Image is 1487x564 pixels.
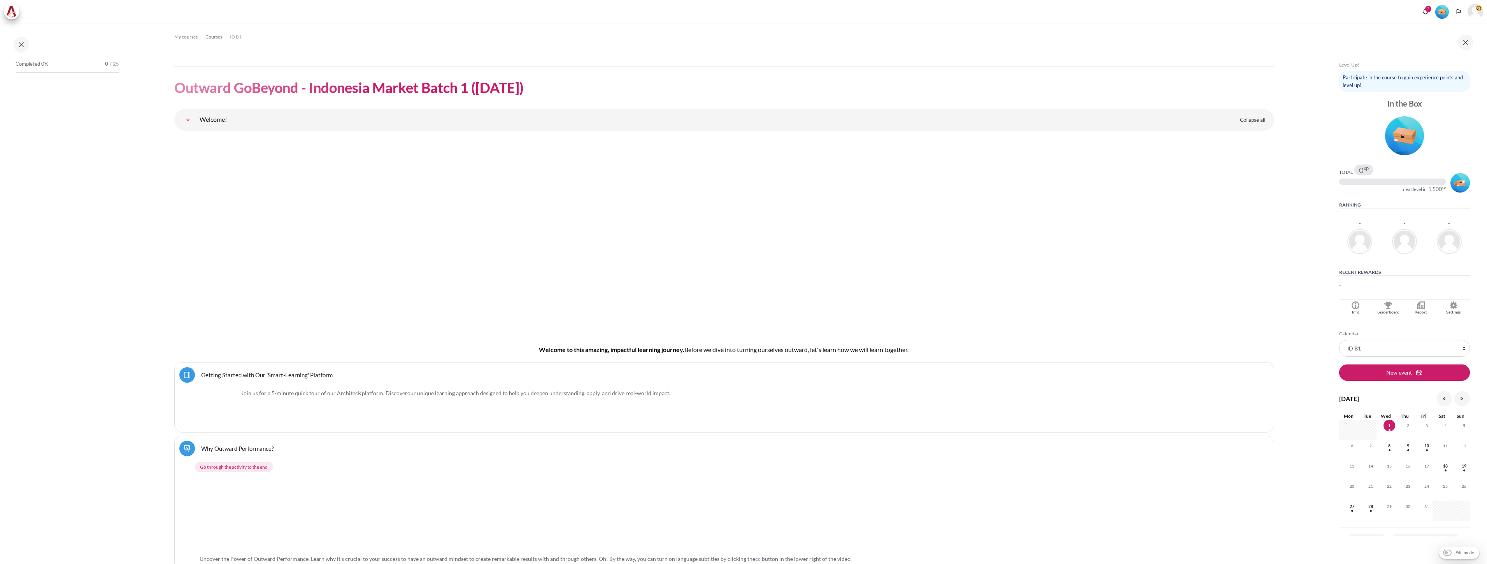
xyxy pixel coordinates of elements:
a: Level #1 [1432,4,1452,19]
span: 9 [1402,440,1414,452]
td: Today [1377,420,1395,440]
span: 1,500 [1428,186,1442,192]
button: New event [1339,364,1470,381]
span: Go through the activity to the end [200,464,268,471]
div: Participate in the course to gain experience points and level up! [1339,71,1470,92]
img: 0 [200,480,652,551]
a: Courses [205,32,222,42]
img: Level #1 [1385,116,1424,155]
img: Level #1 [1435,5,1449,19]
a: Tuesday, 28 October events [1365,504,1377,509]
span: 24 [1421,480,1433,492]
span: 11 [1440,440,1451,452]
span: 20 [1346,480,1358,492]
span: 25 [1440,480,1451,492]
p: Join us for a 5-minute quick tour of our ArchitecK platform. Discover [200,389,1249,397]
span: 18 [1440,460,1451,472]
a: Info [1339,300,1372,315]
span: 14 [1365,460,1377,472]
a: Getting Started with Our 'Smart-Learning' Platform [201,371,333,378]
div: Report [1406,309,1435,315]
span: 31 [1421,501,1433,512]
span: Sat [1439,413,1445,419]
span: 29 [1384,501,1395,512]
span: 5 [1458,420,1470,431]
a: Report [1405,300,1437,315]
div: Show notification window with 2 new notifications [1420,6,1431,18]
span: 0 [1359,166,1364,174]
h5: Calendar [1339,331,1470,337]
span: 16 [1402,460,1414,472]
a: Monday, 27 October events [1346,504,1358,509]
div: Level #2 [1450,172,1470,193]
div: Level #1 [1435,4,1449,19]
span: 10 [1421,440,1433,452]
span: Wed [1381,413,1391,419]
span: 13 [1346,460,1358,472]
span: / 25 [110,60,119,68]
h4: [DATE] [1339,394,1359,403]
a: Settings [1437,300,1470,315]
span: Mon [1344,413,1354,419]
span: 17 [1421,460,1433,472]
span: cc [755,555,761,562]
h4: Welcome to this amazing, impactful learning journey. [199,345,1249,354]
a: ID B1 [230,32,242,42]
span: 4 [1440,420,1451,431]
span: Collapse all [1240,116,1265,124]
span: 23 [1402,480,1414,492]
div: Level #1 [1339,114,1470,155]
span: xp [1442,186,1446,189]
h5: Level Up! [1339,62,1470,68]
span: 12 [1458,440,1470,452]
span: 7 [1365,440,1377,452]
a: Why Outward Performance? [201,445,274,452]
span: ID B1 [230,33,242,40]
span: 6 [1346,440,1358,452]
a: Full calendar [1347,534,1386,548]
h1: Outward GoBeyond - Indonesia Market Batch 1 ([DATE]) [174,79,524,97]
div: Total [1339,169,1353,175]
a: Sunday, 19 October events [1458,464,1470,468]
h5: Recent rewards [1339,269,1470,276]
div: Leaderboard [1374,309,1403,315]
button: Languages [1453,6,1464,18]
span: 2 [1402,420,1414,431]
div: Info [1341,309,1370,315]
span: button in the lower right of the video. [762,555,852,562]
span: Completed 0% [16,60,48,68]
a: Friday, 10 October events [1421,443,1433,448]
a: Completed 0% 0 / 25 [16,59,119,81]
span: efore we dive into turning ourselves outward, let's learn how we will learn together. [688,346,908,353]
a: Leaderboard [1372,300,1405,315]
p: - [1339,282,1470,290]
h5: Ranking [1339,202,1470,208]
span: . [407,390,670,396]
span: 3 [1421,420,1433,431]
img: platform logo [200,389,238,427]
span: My courses [174,33,198,40]
a: My courses [174,32,198,42]
div: Completion requirements for Why Outward Performance? [195,460,1257,474]
div: 2 [1425,6,1431,12]
span: 8 [1384,440,1395,452]
a: Thursday, 9 October events [1402,443,1414,448]
div: Settings [1439,309,1468,315]
span: 19 [1458,460,1470,472]
span: Tue [1364,413,1371,419]
a: Today Wednesday, 1 October [1384,423,1395,428]
a: Architeck Architeck [4,4,23,19]
span: Thu [1401,413,1409,419]
span: B [684,346,688,353]
span: Fri [1420,413,1426,419]
span: 21 [1365,480,1377,492]
span: 30 [1402,501,1414,512]
a: Collapse all [1234,114,1271,127]
span: 22 [1384,480,1395,492]
a: Wednesday, 8 October events [1384,443,1395,448]
span: Courses [205,33,222,40]
div: In the Box [1339,98,1470,109]
nav: Navigation bar [174,31,1274,43]
a: Import or export calendars [1391,534,1461,548]
span: Sun [1457,413,1464,419]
